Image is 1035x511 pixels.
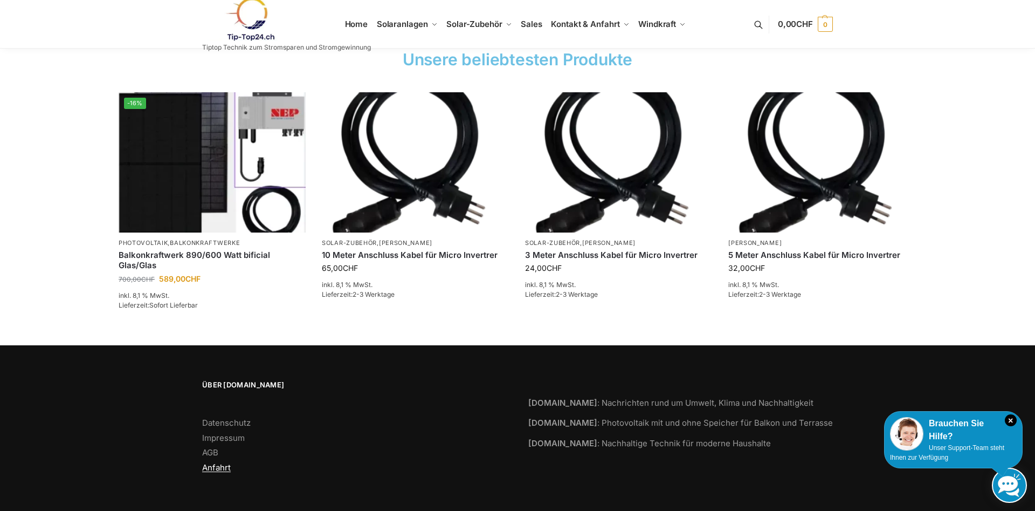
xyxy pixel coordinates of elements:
span: 2-3 Werktage [759,290,801,298]
a: Anfahrt [202,462,231,473]
img: Home 16 [728,92,915,233]
bdi: 24,00 [525,263,562,272]
img: Home 9 [119,92,306,233]
a: [DOMAIN_NAME]: Photovoltaik mit und ohne Speicher für Balkon und Terrasse [528,418,833,428]
span: Lieferzeit: [322,290,395,298]
p: , [119,239,306,247]
span: Solaranlagen [377,19,428,29]
span: Über [DOMAIN_NAME] [202,380,507,391]
a: Photovoltaik [119,239,168,247]
bdi: 589,00 [159,274,201,283]
div: Brauchen Sie Hilfe? [890,417,1017,443]
a: 5 Meter Anschluss Kabel für Micro Invertrer [728,250,915,261]
span: CHF [750,263,765,272]
span: 2-3 Werktage [556,290,598,298]
span: CHF [141,275,155,283]
span: CHF [185,274,201,283]
a: [DOMAIN_NAME]: Nachhaltige Technik für moderne Haushalte [528,438,771,448]
a: [PERSON_NAME] [728,239,782,247]
bdi: 32,00 [728,263,765,272]
a: -16%Bificiales Hochleistungsmodul [119,92,306,233]
a: Anschlusskabel-3meter [728,92,915,233]
bdi: 700,00 [119,275,155,283]
p: , [525,239,712,247]
span: 0 [818,17,833,32]
a: 0,00CHF 0 [778,8,833,40]
p: Tiptop Technik zum Stromsparen und Stromgewinnung [202,44,371,51]
img: Home 16 [525,92,712,233]
a: Balkonkraftwerk 890/600 Watt bificial Glas/Glas [119,250,306,271]
span: Sofort Lieferbar [149,301,198,309]
span: Sales [521,19,542,29]
p: inkl. 8,1 % MwSt. [119,291,306,301]
span: Kontakt & Anfahrt [551,19,619,29]
a: Solar-Zubehör [322,239,377,247]
strong: [DOMAIN_NAME] [528,438,597,448]
h2: Unsere beliebtesten Produkte [119,48,916,71]
p: , [322,239,509,247]
a: Impressum [202,433,245,443]
span: Solar-Zubehör [446,19,502,29]
img: Home 16 [322,92,509,233]
span: CHF [547,263,562,272]
bdi: 65,00 [322,263,358,272]
strong: [DOMAIN_NAME] [528,418,597,428]
span: CHF [343,263,358,272]
span: 0,00 [778,19,813,29]
a: [DOMAIN_NAME]: Nachrichten rund um Umwelt, Klima und Nachhaltigkeit [528,398,813,408]
span: Unser Support-Team steht Ihnen zur Verfügung [890,444,1004,461]
p: inkl. 8,1 % MwSt. [525,280,712,290]
span: Windkraft [638,19,676,29]
p: inkl. 8,1 % MwSt. [728,280,915,290]
img: Customer service [890,417,923,451]
span: CHF [796,19,813,29]
a: [PERSON_NAME] [379,239,432,247]
a: [PERSON_NAME] [582,239,636,247]
a: Anschlusskabel-3meter [525,92,712,233]
span: Lieferzeit: [728,290,801,298]
span: Lieferzeit: [525,290,598,298]
span: Lieferzeit: [119,301,198,309]
a: Balkonkraftwerke [170,239,240,247]
a: AGB [202,447,218,458]
span: 2-3 Werktage [353,290,395,298]
a: Solar-Zubehör [525,239,580,247]
a: 3 Meter Anschluss Kabel für Micro Invertrer [525,250,712,261]
i: Schließen [1005,414,1017,426]
strong: [DOMAIN_NAME] [528,398,597,408]
p: inkl. 8,1 % MwSt. [322,280,509,290]
a: 10 Meter Anschluss Kabel für Micro Invertrer [322,250,509,261]
a: Datenschutz [202,418,251,428]
a: Anschlusskabel-3meter [322,92,509,233]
